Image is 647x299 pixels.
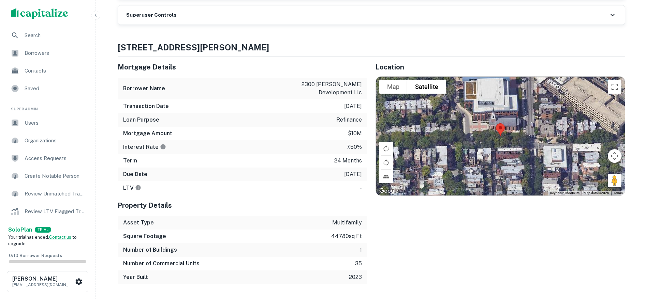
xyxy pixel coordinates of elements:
h6: Interest Rate [123,143,166,151]
a: Organizations [5,132,90,149]
div: TRIAL [35,227,51,233]
a: Users [5,115,90,131]
h4: [STREET_ADDRESS][PERSON_NAME] [118,41,625,53]
h6: Transaction Date [123,102,169,110]
a: Review LTV Flagged Transactions [5,203,90,220]
strong: Solo Plan [8,226,32,233]
button: Map camera controls [608,149,621,163]
a: SoloPlan [8,226,32,234]
a: Open this area in Google Maps (opens a new window) [378,187,400,195]
a: Contacts [5,63,90,79]
h6: [PERSON_NAME] [12,276,74,282]
p: 7.50% [347,143,362,151]
h6: Due Date [123,170,147,178]
p: [EMAIL_ADDRESS][DOMAIN_NAME] [12,282,74,288]
a: Terms (opens in new tab) [613,191,623,195]
h6: Asset Type [123,219,154,227]
span: Organizations [25,137,86,145]
p: 35 [355,259,362,268]
h6: Year Built [123,273,148,281]
h6: Loan Purpose [123,116,159,124]
span: Review LTV Flagged Transactions [25,207,86,216]
button: Keyboard shortcuts [550,191,579,195]
img: capitalize-logo.png [11,8,68,19]
a: Saved [5,80,90,97]
h5: Property Details [118,200,367,210]
p: 1 [360,246,362,254]
span: 0 / 10 Borrower Requests [9,253,62,258]
p: $10m [348,129,362,138]
button: Toggle fullscreen view [608,80,621,94]
a: Borrowers [5,45,90,61]
li: Super Admin [5,98,90,115]
svg: The interest rates displayed on the website are for informational purposes only and may be report... [160,144,166,150]
p: 24 months [334,157,362,165]
h6: Superuser Controls [126,11,177,19]
p: - [360,184,362,192]
span: Contacts [25,67,86,75]
span: Saved [25,84,86,93]
span: Search [25,31,86,40]
h6: Number of Commercial Units [123,259,200,268]
h5: Mortgage Details [118,62,367,72]
span: Users [25,119,86,127]
span: Create Notable Person [25,172,86,180]
h6: Mortgage Amount [123,129,172,138]
button: Tilt map [379,170,393,183]
span: Borrowers [25,49,86,57]
p: [DATE] [344,170,362,178]
button: [PERSON_NAME][EMAIL_ADDRESS][DOMAIN_NAME] [7,271,88,292]
p: [DATE] [344,102,362,110]
h6: Square Footage [123,232,166,240]
a: Contact us [49,235,71,240]
h6: Term [123,157,137,165]
p: 44780 sq ft [331,232,362,240]
a: Create Notable Person [5,168,90,184]
button: Rotate map counterclockwise [379,156,393,169]
span: Your trial has ended. to upgrade. [8,235,77,247]
iframe: Chat Widget [613,245,647,277]
a: Search [5,27,90,44]
a: Review Unmatched Transactions [5,186,90,202]
span: Access Requests [25,154,86,162]
img: Google [378,187,400,195]
p: refinance [336,116,362,124]
button: Show satellite imagery [407,80,446,94]
p: 2300 [PERSON_NAME] development llc [300,80,362,97]
a: Lender Admin View [5,221,90,237]
p: multifamily [332,219,362,227]
button: Show street map [379,80,407,94]
p: 2023 [349,273,362,281]
button: Rotate map clockwise [379,142,393,155]
h5: Location [376,62,625,72]
h6: Number of Buildings [123,246,177,254]
button: Drag Pegman onto the map to open Street View [608,174,621,187]
a: Access Requests [5,150,90,167]
h6: LTV [123,184,141,192]
span: Review Unmatched Transactions [25,190,86,198]
h6: Borrower Name [123,84,165,93]
svg: LTVs displayed on the website are for informational purposes only and may be reported incorrectly... [135,185,141,191]
span: Map data ©2025 [584,191,609,195]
